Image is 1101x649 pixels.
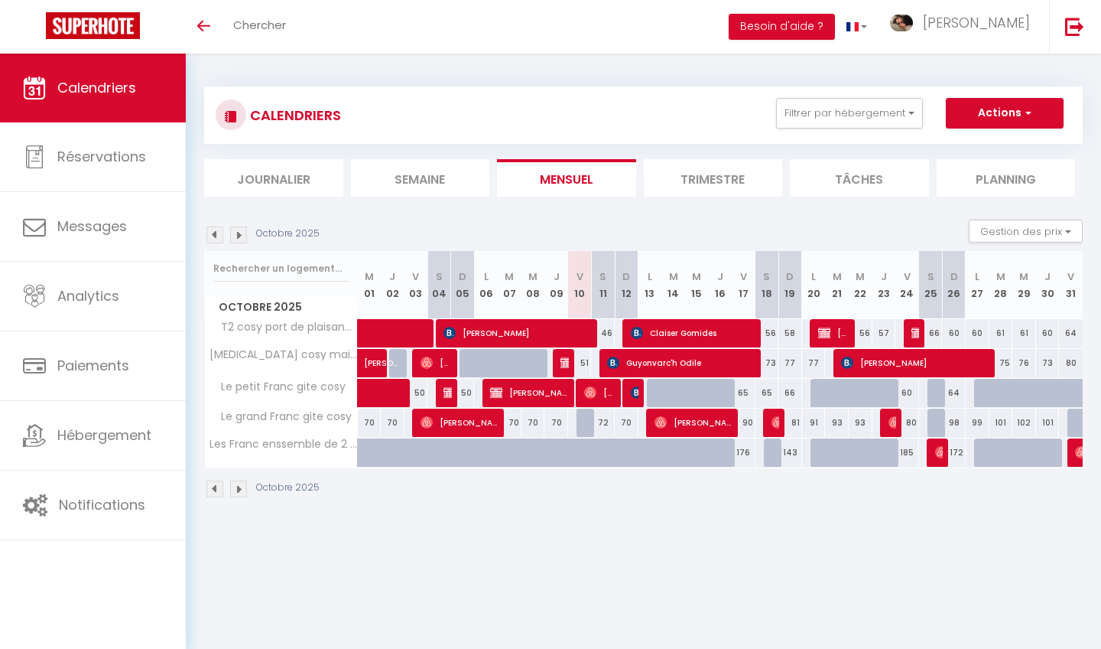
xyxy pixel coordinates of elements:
[57,426,151,445] span: Hébergement
[989,319,1013,347] div: 61
[358,349,382,378] a: [PERSON_NAME]
[942,409,966,437] div: 98
[732,439,755,467] div: 176
[872,319,896,347] div: 57
[205,296,357,318] span: Octobre 2025
[872,251,896,319] th: 23
[381,251,404,319] th: 02
[763,269,770,284] abbr: S
[942,319,966,347] div: 60
[849,319,872,347] div: 56
[631,378,638,407] span: [PERSON_NAME]
[927,269,934,284] abbr: S
[443,318,593,347] span: [PERSON_NAME]
[942,251,966,319] th: 26
[490,378,569,407] span: [PERSON_NAME]
[923,13,1030,32] span: [PERSON_NAME]
[591,409,615,437] div: 72
[849,409,872,437] div: 93
[802,349,826,377] div: 77
[607,348,757,377] span: Guyonvarc'h Odile
[591,319,615,347] div: 46
[505,269,514,284] abbr: M
[599,269,606,284] abbr: S
[1059,251,1083,319] th: 31
[631,318,757,347] span: Claiser Gomides
[1012,409,1036,437] div: 102
[1019,269,1028,284] abbr: M
[1044,269,1051,284] abbr: J
[740,269,747,284] abbr: V
[207,409,356,426] span: Le grand Franc gite cosy
[732,379,755,407] div: 65
[755,349,779,377] div: 73
[904,269,911,284] abbr: V
[256,227,320,241] p: Octobre 2025
[498,409,521,437] div: 70
[685,251,709,319] th: 15
[818,318,849,347] span: [PERSON_NAME]-[PERSON_NAME]
[474,251,498,319] th: 06
[708,251,732,319] th: 16
[615,251,638,319] th: 12
[888,408,896,437] span: [PERSON_NAME]
[778,349,802,377] div: 77
[755,379,779,407] div: 65
[717,269,723,284] abbr: J
[404,251,428,319] th: 03
[975,269,979,284] abbr: L
[755,319,779,347] div: 56
[755,251,779,319] th: 18
[729,14,835,40] button: Besoin d'aide ?
[1036,409,1060,437] div: 101
[778,319,802,347] div: 58
[381,409,404,437] div: 70
[942,379,966,407] div: 64
[790,159,929,197] li: Tâches
[989,251,1013,319] th: 28
[57,147,146,166] span: Réservations
[246,98,341,132] h3: CALENDRIERS
[911,318,919,347] span: [PERSON_NAME]
[207,319,360,336] span: T2 cosy port de plaisance
[358,409,382,437] div: 70
[1012,319,1036,347] div: 61
[427,251,451,319] th: 04
[966,319,989,347] div: 60
[521,409,545,437] div: 70
[661,251,685,319] th: 14
[204,159,343,197] li: Journalier
[648,269,652,284] abbr: L
[521,251,545,319] th: 08
[459,269,466,284] abbr: D
[207,349,360,360] span: [MEDICAL_DATA] cosy maison de ville terrasse au calme
[443,378,451,407] span: [PERSON_NAME]
[1012,251,1036,319] th: 29
[412,269,419,284] abbr: V
[256,481,320,495] p: Octobre 2025
[881,269,887,284] abbr: J
[778,439,802,467] div: 143
[207,439,360,450] span: Les Franc enssemble de 2 gites qui en font un grand
[895,439,919,467] div: 185
[919,319,943,347] div: 66
[825,251,849,319] th: 21
[1036,349,1060,377] div: 73
[484,269,489,284] abbr: L
[389,269,395,284] abbr: J
[895,379,919,407] div: 60
[802,251,826,319] th: 20
[1059,319,1083,347] div: 64
[615,409,638,437] div: 70
[1012,349,1036,377] div: 76
[996,269,1005,284] abbr: M
[802,409,826,437] div: 91
[966,409,989,437] div: 99
[365,269,374,284] abbr: M
[856,269,865,284] abbr: M
[622,269,630,284] abbr: D
[497,159,636,197] li: Mensuel
[57,217,127,236] span: Messages
[644,159,783,197] li: Trimestre
[778,379,802,407] div: 66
